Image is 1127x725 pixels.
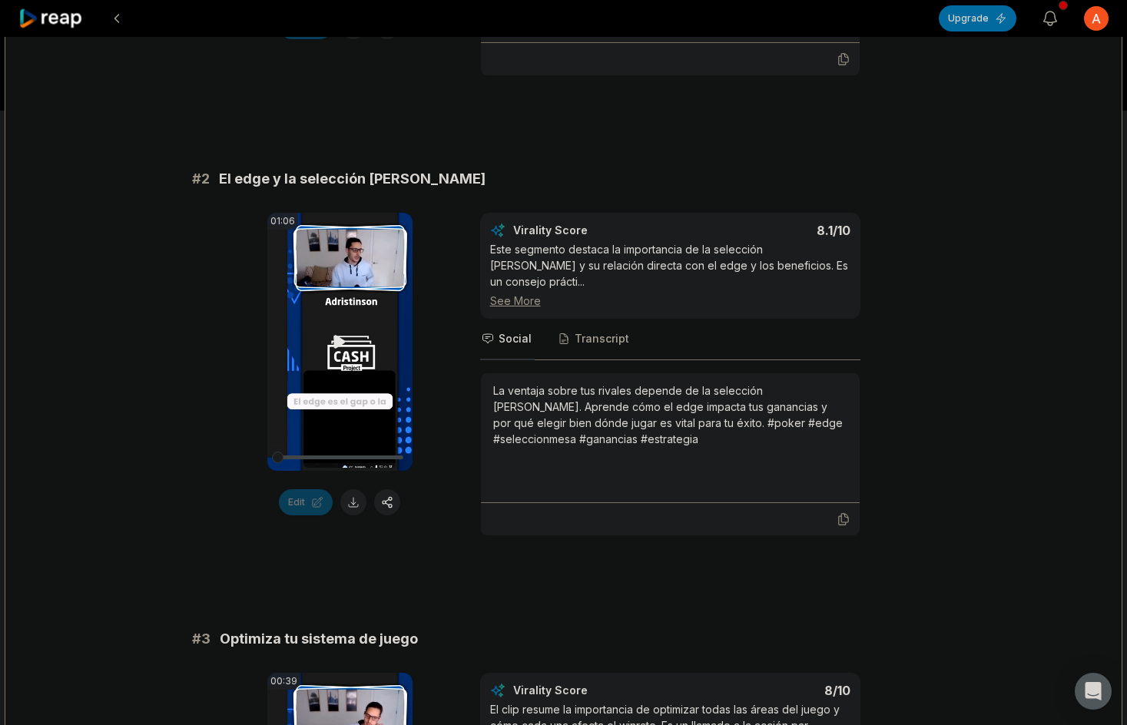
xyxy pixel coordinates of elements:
span: El edge y la selección [PERSON_NAME] [219,168,486,190]
div: 8.1 /10 [685,223,850,238]
div: Este segmento destaca la importancia de la selección [PERSON_NAME] y su relación directa con el e... [490,241,850,309]
nav: Tabs [480,319,860,360]
div: Open Intercom Messenger [1075,673,1112,710]
span: Social [499,331,532,346]
div: See More [490,293,850,309]
div: Virality Score [513,683,678,698]
span: # 2 [192,168,210,190]
div: La ventaja sobre tus rivales depende de la selección [PERSON_NAME]. Aprende cómo el edge impacta ... [493,382,847,447]
span: # 3 [192,628,210,650]
button: Edit [279,489,333,515]
span: Optimiza tu sistema de juego [220,628,418,650]
div: Virality Score [513,223,678,238]
span: Transcript [575,331,629,346]
button: Upgrade [939,5,1016,31]
div: 8 /10 [685,683,850,698]
video: Your browser does not support mp4 format. [267,213,413,471]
